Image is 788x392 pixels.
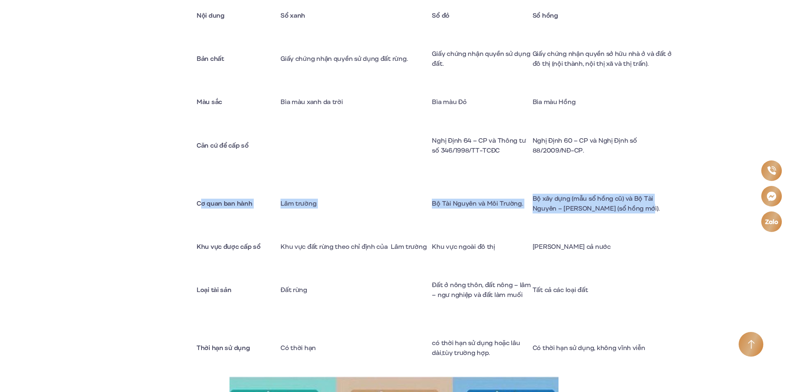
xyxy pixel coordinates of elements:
[533,88,678,116] td: Bìa màu Hồng
[533,117,678,175] td: Nghị Định 60 – CP và Nghị Định số 88/2009/NĐ-CP.
[280,232,432,261] td: Khu vực đất rừng theo chỉ định của Lâm trường
[197,54,224,63] strong: Bản chất
[197,285,232,295] strong: Loại tài sản
[432,319,532,377] td: có thời hạn sử dụng hoặc lâu dài,tùy trường hợp.
[432,88,532,116] td: Bìa màu Đỏ
[533,319,678,377] td: Có thời hạn sử dụng, không vĩnh viễn
[432,30,532,88] td: Giấy chứng nhận quyền sử dụng đất.
[748,340,755,349] img: Arrow icon
[280,30,432,88] td: Giấy chứng nhận quyền sử dụng đất rừng.
[197,11,225,20] strong: Nội dung
[432,117,532,175] td: Nghị Định 64 – CP và Thông tư số 346/1998/TT-TCĐC
[533,11,558,20] strong: Sổ hồng
[197,199,253,208] strong: Cơ quan ban hành
[280,261,432,319] td: Đất rừng
[280,319,432,377] td: Có thời hạn
[280,88,432,116] td: Bìa màu xanh da trời
[767,166,776,175] img: Phone icon
[432,261,532,319] td: Đất ở nông thôn, đất nông – lâm – ngư nghiệp và đất làm muối
[197,141,249,150] strong: Căn cứ để cấp sổ
[767,191,776,201] img: Messenger icon
[197,343,250,353] strong: Thời hạn sử dụng
[432,232,532,261] td: Khu vực ngoài đô thị
[533,174,678,232] td: Bộ xây dựng (mẫu sổ hồng cũ) và Bộ Tài Nguyên – [PERSON_NAME] (sổ hồng mới).
[765,219,778,224] img: Zalo icon
[533,232,678,261] td: [PERSON_NAME] cả nước
[197,242,261,251] strong: Khu vực được cấp sổ
[533,261,678,319] td: Tất cả các loại đất
[280,11,305,20] strong: Sổ xanh
[432,174,532,232] td: Bộ Tài Nguyên và Môi Trường.
[280,174,432,232] td: Lâm trường
[533,30,678,88] td: Giấy chứng nhận quyền sở hữu nhà ở và đất ở đô thị (nội thành, nội thị xã và thị trấn).
[197,97,222,107] strong: Màu sắc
